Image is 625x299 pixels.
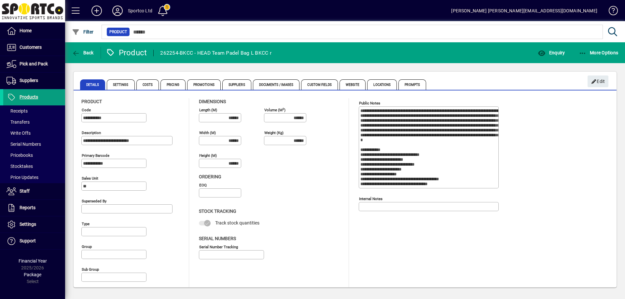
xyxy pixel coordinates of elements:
[7,175,38,180] span: Price Updates
[65,47,101,59] app-page-header-button: Back
[80,79,105,90] span: Details
[20,94,38,100] span: Products
[82,267,99,272] mat-label: Sub group
[199,236,236,241] span: Serial Numbers
[20,78,38,83] span: Suppliers
[199,153,217,158] mat-label: Height (m)
[359,101,380,105] mat-label: Public Notes
[82,108,91,112] mat-label: Code
[3,39,65,56] a: Customers
[451,6,597,16] div: [PERSON_NAME] [PERSON_NAME][EMAIL_ADDRESS][DOMAIN_NAME]
[264,130,284,135] mat-label: Weight (Kg)
[359,197,382,201] mat-label: Internal Notes
[3,161,65,172] a: Stocktakes
[604,1,617,22] a: Knowledge Base
[588,75,608,87] button: Edit
[7,153,33,158] span: Pricebooks
[199,99,226,104] span: Dimensions
[70,47,95,59] button: Back
[264,108,285,112] mat-label: Volume (m )
[19,258,47,264] span: Financial Year
[3,216,65,233] a: Settings
[82,222,90,226] mat-label: Type
[136,79,159,90] span: Costs
[199,209,236,214] span: Stock Tracking
[20,45,42,50] span: Customers
[301,79,338,90] span: Custom Fields
[199,130,216,135] mat-label: Width (m)
[20,188,30,194] span: Staff
[82,153,109,158] mat-label: Primary barcode
[3,105,65,116] a: Receipts
[3,183,65,199] a: Staff
[20,205,35,210] span: Reports
[109,29,127,35] span: Product
[7,119,30,125] span: Transfers
[7,142,41,147] span: Serial Numbers
[3,56,65,72] a: Pick and Pack
[253,79,300,90] span: Documents / Images
[3,116,65,128] a: Transfers
[107,5,128,17] button: Profile
[199,183,207,187] mat-label: EOQ
[72,50,94,55] span: Back
[160,48,271,58] div: 262254-BKCC - HEAD Team Padel Bag L BKCC r
[199,244,238,249] mat-label: Serial Number tracking
[187,79,221,90] span: Promotions
[82,244,92,249] mat-label: Group
[106,48,147,58] div: Product
[591,76,605,87] span: Edit
[70,26,95,38] button: Filter
[3,139,65,150] a: Serial Numbers
[340,79,366,90] span: Website
[82,176,98,181] mat-label: Sales unit
[20,222,36,227] span: Settings
[199,108,217,112] mat-label: Length (m)
[7,164,33,169] span: Stocktakes
[215,220,259,225] span: Track stock quantities
[3,200,65,216] a: Reports
[20,61,48,66] span: Pick and Pack
[7,108,28,114] span: Receipts
[536,47,566,59] button: Enquiry
[398,79,426,90] span: Prompts
[128,6,152,16] div: Sportco Ltd
[24,272,41,277] span: Package
[72,29,94,34] span: Filter
[7,130,31,136] span: Write Offs
[3,73,65,89] a: Suppliers
[577,47,620,59] button: More Options
[3,150,65,161] a: Pricebooks
[86,5,107,17] button: Add
[579,50,618,55] span: More Options
[160,79,186,90] span: Pricing
[367,79,397,90] span: Locations
[3,128,65,139] a: Write Offs
[3,233,65,249] a: Support
[107,79,135,90] span: Settings
[222,79,251,90] span: Suppliers
[538,50,565,55] span: Enquiry
[3,23,65,39] a: Home
[20,28,32,33] span: Home
[283,107,284,110] sup: 3
[81,99,102,104] span: Product
[82,130,101,135] mat-label: Description
[82,199,106,203] mat-label: Superseded by
[20,238,36,243] span: Support
[3,172,65,183] a: Price Updates
[199,174,221,179] span: Ordering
